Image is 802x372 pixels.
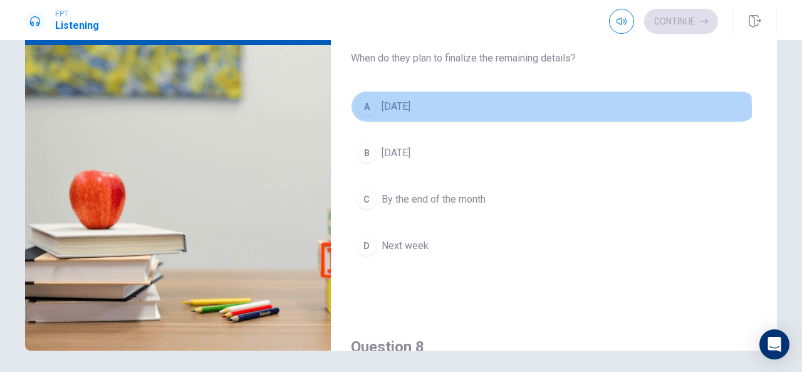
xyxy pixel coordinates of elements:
[351,91,757,122] button: A[DATE]
[351,230,757,262] button: DNext week
[55,9,99,18] span: EPT
[382,99,410,114] span: [DATE]
[357,97,377,117] div: A
[759,329,789,359] div: Open Intercom Messenger
[382,238,429,253] span: Next week
[357,143,377,163] div: B
[357,189,377,210] div: C
[357,236,377,256] div: D
[25,45,331,351] img: Planning a Product Launch
[351,137,757,169] button: B[DATE]
[382,146,410,161] span: [DATE]
[351,184,757,215] button: CBy the end of the month
[351,337,757,357] h4: Question 8
[351,51,757,66] span: When do they plan to finalize the remaining details?
[55,18,99,33] h1: Listening
[382,192,486,207] span: By the end of the month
